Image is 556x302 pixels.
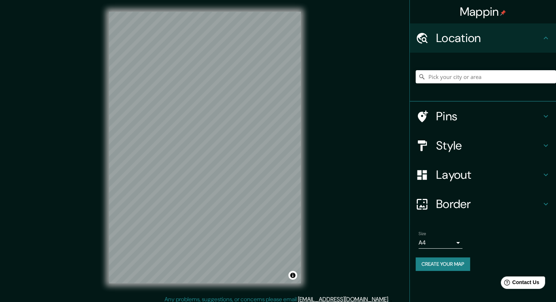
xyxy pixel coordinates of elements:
h4: Pins [436,109,541,124]
div: Location [410,23,556,53]
div: Layout [410,160,556,189]
div: Style [410,131,556,160]
div: Border [410,189,556,219]
label: Size [419,231,426,237]
h4: Style [436,138,541,153]
button: Toggle attribution [288,271,297,280]
button: Create your map [416,257,470,271]
h4: Layout [436,167,541,182]
canvas: Map [109,12,301,283]
img: pin-icon.png [500,10,506,16]
div: Pins [410,102,556,131]
h4: Border [436,197,541,211]
div: A4 [419,237,462,249]
input: Pick your city or area [416,70,556,83]
h4: Location [436,31,541,45]
iframe: Help widget launcher [491,273,548,294]
h4: Mappin [460,4,506,19]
